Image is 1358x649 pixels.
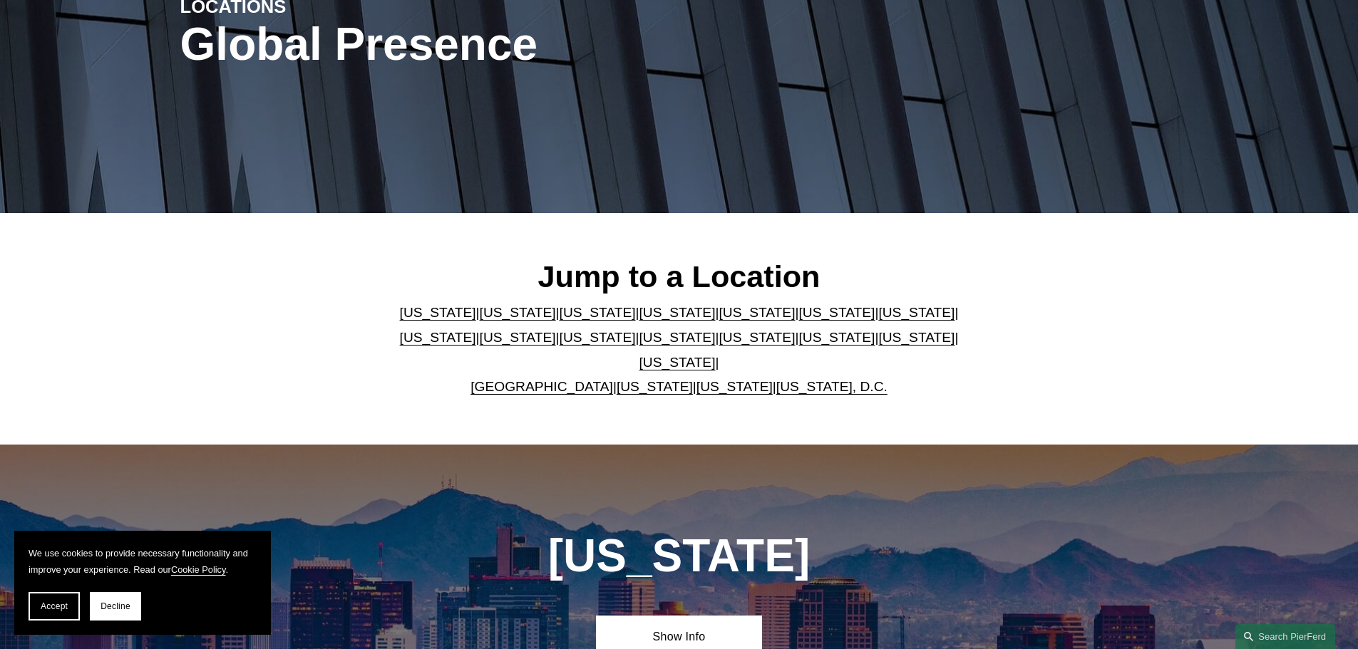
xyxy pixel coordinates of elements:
[878,305,955,320] a: [US_STATE]
[696,379,773,394] a: [US_STATE]
[560,305,636,320] a: [US_STATE]
[798,305,875,320] a: [US_STATE]
[471,530,887,582] h1: [US_STATE]
[470,379,613,394] a: [GEOGRAPHIC_DATA]
[798,330,875,345] a: [US_STATE]
[639,330,716,345] a: [US_STATE]
[878,330,955,345] a: [US_STATE]
[180,19,845,71] h1: Global Presence
[480,330,556,345] a: [US_STATE]
[400,330,476,345] a: [US_STATE]
[41,601,68,611] span: Accept
[719,305,795,320] a: [US_STATE]
[29,545,257,578] p: We use cookies to provide necessary functionality and improve your experience. Read our .
[639,355,716,370] a: [US_STATE]
[639,305,716,320] a: [US_STATE]
[171,564,226,575] a: Cookie Policy
[617,379,693,394] a: [US_STATE]
[388,258,970,295] h2: Jump to a Location
[14,531,271,635] section: Cookie banner
[1235,624,1335,649] a: Search this site
[388,301,970,399] p: | | | | | | | | | | | | | | | | | |
[776,379,888,394] a: [US_STATE], D.C.
[90,592,141,621] button: Decline
[29,592,80,621] button: Accept
[101,601,130,611] span: Decline
[480,305,556,320] a: [US_STATE]
[400,305,476,320] a: [US_STATE]
[719,330,795,345] a: [US_STATE]
[560,330,636,345] a: [US_STATE]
